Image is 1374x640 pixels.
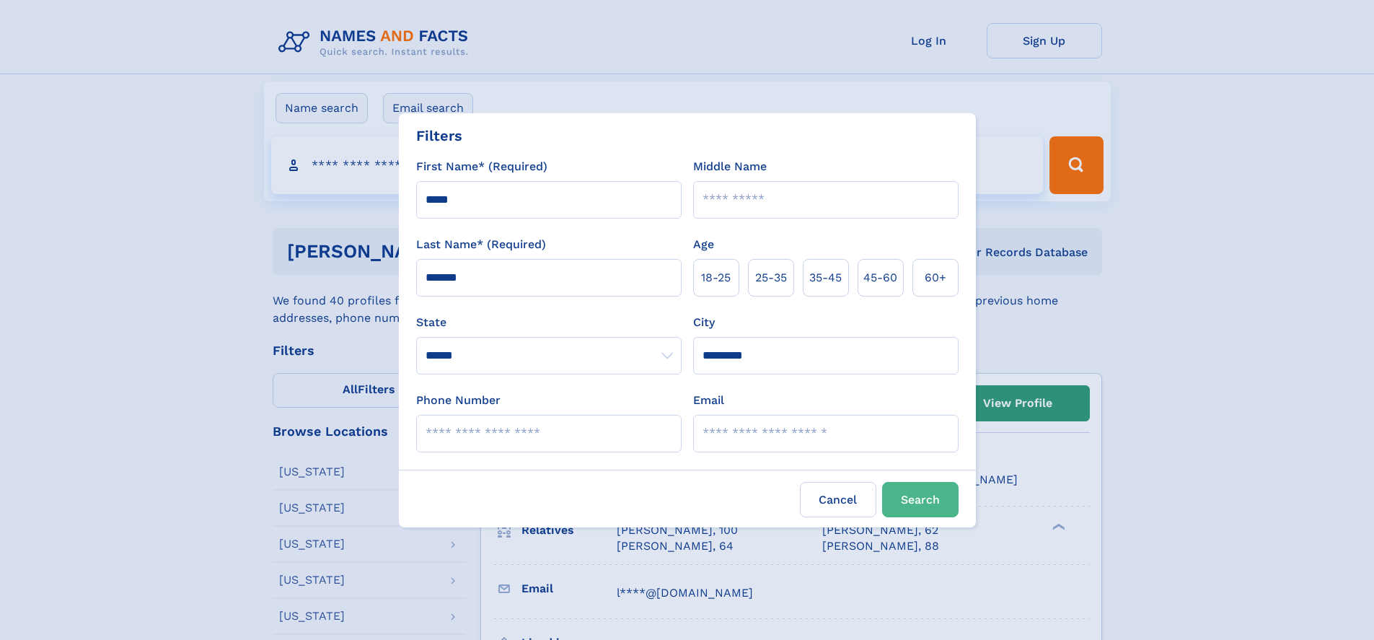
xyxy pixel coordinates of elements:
span: 25‑35 [755,269,787,286]
label: First Name* (Required) [416,158,547,175]
span: 18‑25 [701,269,731,286]
span: 45‑60 [863,269,897,286]
label: State [416,314,682,331]
span: 60+ [925,269,946,286]
button: Search [882,482,959,517]
label: Email [693,392,724,409]
label: Age [693,236,714,253]
label: Phone Number [416,392,501,409]
label: Last Name* (Required) [416,236,546,253]
div: Filters [416,125,462,146]
span: 35‑45 [809,269,842,286]
label: Cancel [800,482,876,517]
label: City [693,314,715,331]
label: Middle Name [693,158,767,175]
